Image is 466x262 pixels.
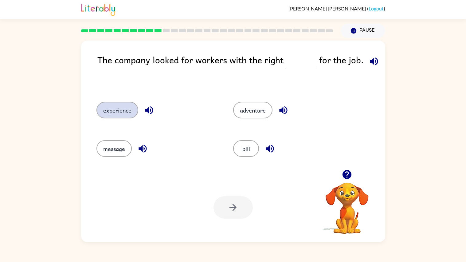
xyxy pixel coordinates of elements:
[96,102,138,118] button: experience
[96,140,132,157] button: message
[288,6,385,11] div: ( )
[97,53,385,89] div: The company looked for workers with the right for the job.
[233,102,272,118] button: adventure
[288,6,367,11] span: [PERSON_NAME] [PERSON_NAME]
[81,2,115,16] img: Literably
[316,173,378,235] video: Your browser must support playing .mp4 files to use Literably. Please try using another browser.
[369,6,384,11] a: Logout
[341,24,385,38] button: Pause
[233,140,259,157] button: bill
